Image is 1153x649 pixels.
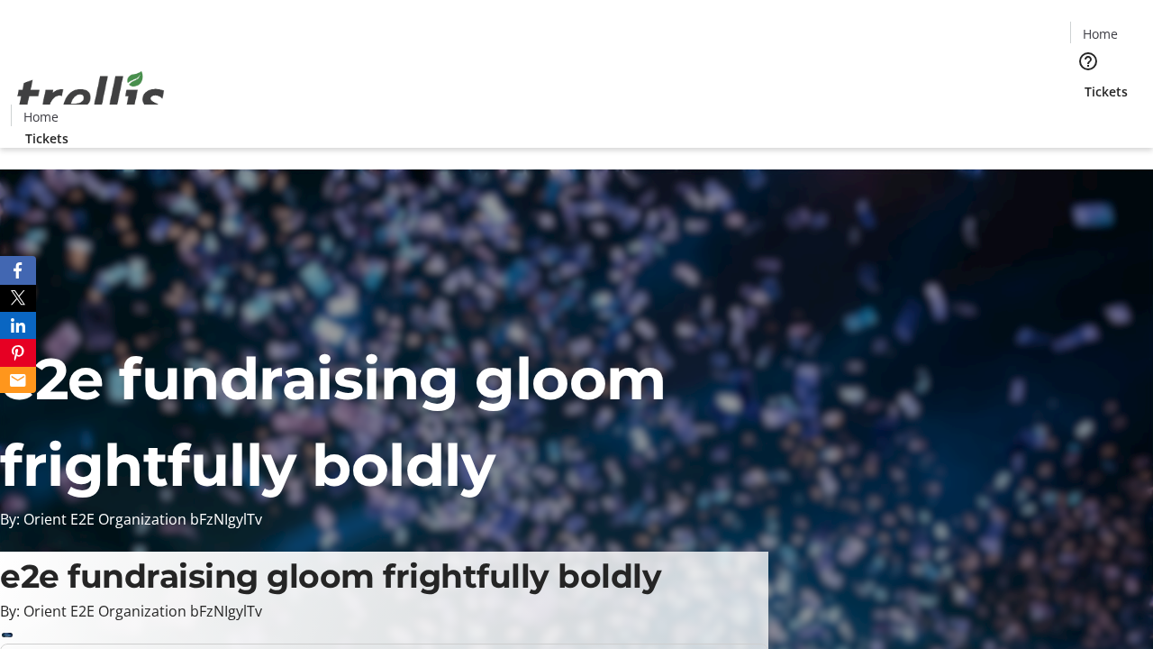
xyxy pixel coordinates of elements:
[11,51,171,142] img: Orient E2E Organization bFzNIgylTv's Logo
[1085,82,1128,101] span: Tickets
[12,107,69,126] a: Home
[1070,82,1142,101] a: Tickets
[1070,43,1106,79] button: Help
[23,107,59,126] span: Home
[1071,24,1129,43] a: Home
[25,129,68,148] span: Tickets
[1083,24,1118,43] span: Home
[11,129,83,148] a: Tickets
[1070,101,1106,137] button: Cart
